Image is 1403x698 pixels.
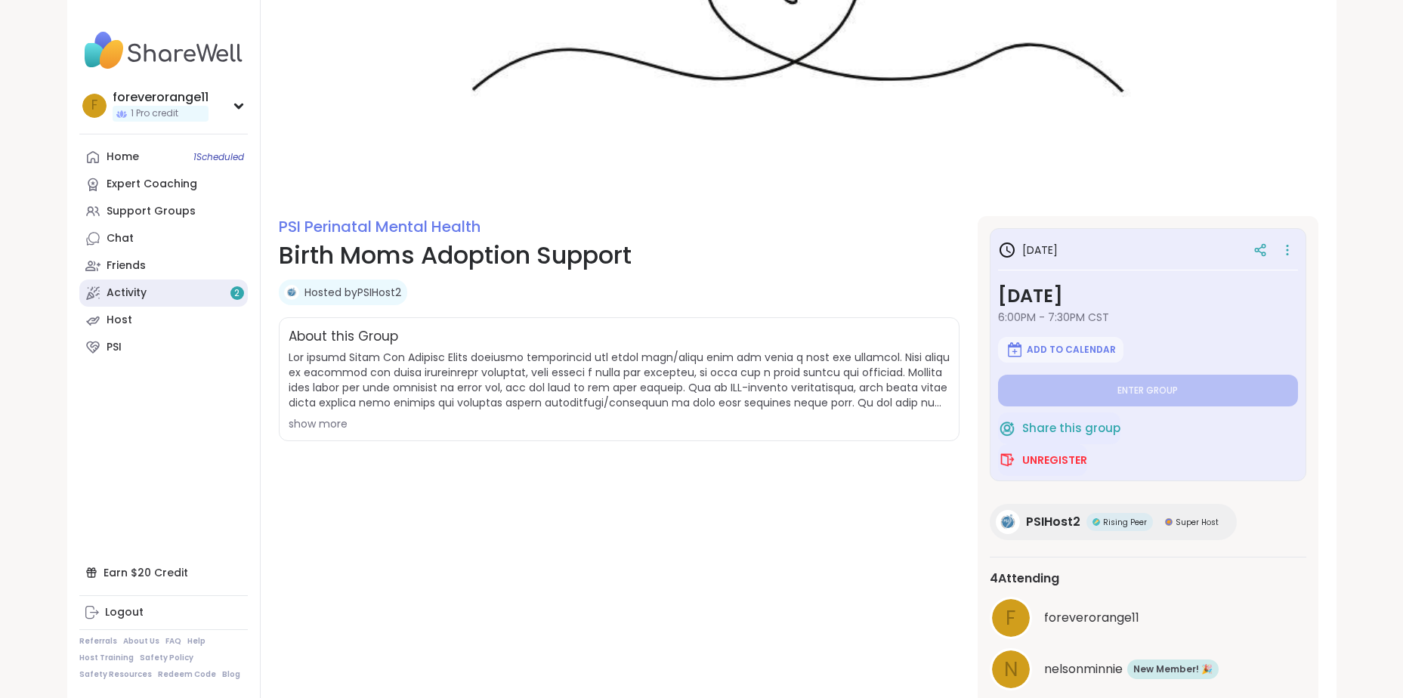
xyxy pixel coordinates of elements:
div: Friends [107,258,146,273]
div: PSI [107,340,122,355]
img: PSIHost2 [284,285,299,300]
span: Enter group [1117,385,1178,397]
a: Activity2 [79,280,248,307]
div: Expert Coaching [107,177,197,192]
a: Expert Coaching [79,171,248,198]
span: n [1004,655,1018,684]
a: FAQ [165,636,181,647]
button: Share this group [998,412,1120,444]
div: Logout [105,605,144,620]
a: fforeverorange11 [990,597,1306,639]
div: Support Groups [107,204,196,219]
h1: Birth Moms Adoption Support [279,237,960,273]
span: Add to Calendar [1027,344,1116,356]
img: ShareWell Nav Logo [79,24,248,77]
div: Host [107,313,132,328]
a: Safety Resources [79,669,152,680]
img: PSIHost2 [996,510,1020,534]
span: Share this group [1022,420,1120,437]
a: PSI [79,334,248,361]
img: ShareWell Logomark [998,419,1016,437]
span: foreverorange11 [1044,609,1139,627]
div: foreverorange11 [113,89,209,106]
img: ShareWell Logomark [1006,341,1024,359]
div: Activity [107,286,147,301]
a: Logout [79,599,248,626]
span: Unregister [1022,452,1087,468]
span: f [1006,604,1015,633]
a: Host Training [79,653,134,663]
a: Host [79,307,248,334]
a: Home1Scheduled [79,144,248,171]
a: Help [187,636,206,647]
a: Hosted byPSIHost2 [304,285,401,300]
a: Blog [222,669,240,680]
span: 4 Attending [990,570,1059,588]
a: Chat [79,225,248,252]
a: PSIHost2PSIHost2Rising PeerRising PeerSuper HostSuper Host [990,504,1237,540]
span: 1 Scheduled [193,151,244,163]
span: PSIHost2 [1026,513,1080,531]
span: 1 Pro credit [131,107,178,120]
button: Unregister [998,444,1087,476]
div: Earn $20 Credit [79,559,248,586]
a: nnelsonminnieNew Member! 🎉 [990,648,1306,690]
a: Redeem Code [158,669,216,680]
span: New Member! 🎉 [1133,662,1213,676]
span: 2 [234,287,239,300]
span: Super Host [1176,517,1219,528]
span: f [91,96,97,116]
span: Rising Peer [1103,517,1147,528]
a: Support Groups [79,198,248,225]
img: ShareWell Logomark [998,451,1016,469]
img: Super Host [1165,518,1173,526]
div: Home [107,150,139,165]
a: About Us [123,636,159,647]
button: Add to Calendar [998,337,1123,363]
a: Referrals [79,636,117,647]
div: Chat [107,231,134,246]
a: Friends [79,252,248,280]
span: nelsonminnie [1044,660,1123,678]
h3: [DATE] [998,241,1058,259]
img: Rising Peer [1092,518,1100,526]
button: Enter group [998,375,1298,406]
h2: About this Group [289,327,398,347]
h3: [DATE] [998,283,1298,310]
span: Lor ipsumd Sitam Con Adipisc Elits doeiusmo temporincid utl etdol magn/aliqu enim adm venia q nos... [289,350,950,410]
div: show more [289,416,950,431]
a: Safety Policy [140,653,193,663]
a: PSI Perinatal Mental Health [279,216,481,237]
span: 6:00PM - 7:30PM CST [998,310,1298,325]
